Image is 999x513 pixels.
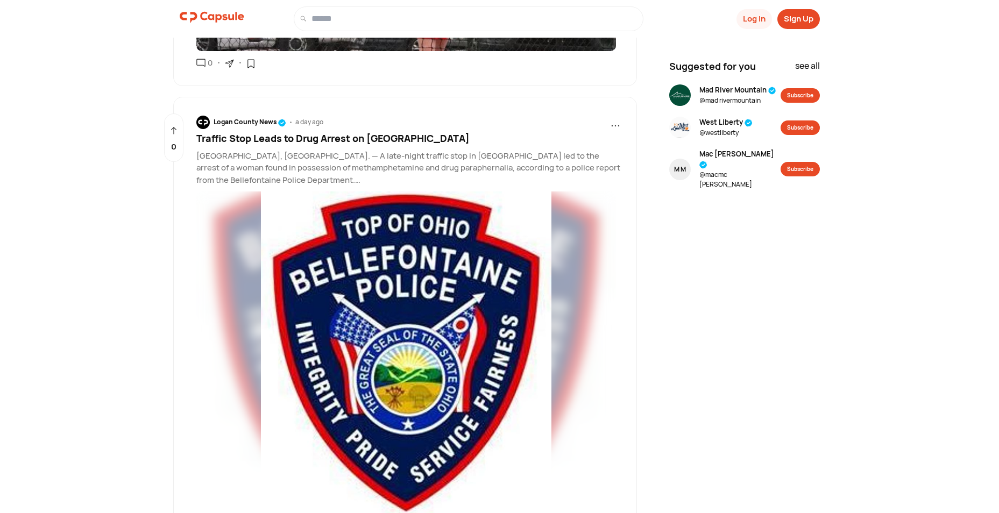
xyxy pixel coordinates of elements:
span: Mac [PERSON_NAME] [699,149,781,170]
img: tick [278,119,286,127]
div: 0 [206,57,212,69]
button: Subscribe [781,120,820,135]
button: Sign Up [777,9,820,29]
button: Subscribe [781,162,820,176]
img: logo [180,6,244,28]
span: @ macmc [PERSON_NAME] [699,170,781,189]
p: [GEOGRAPHIC_DATA], [GEOGRAPHIC_DATA]. — A late-night traffic stop in [GEOGRAPHIC_DATA] led to the... [196,150,621,187]
div: M M [674,165,686,174]
a: logo [180,6,244,31]
span: Traffic Stop Leads to Drug Arrest on [GEOGRAPHIC_DATA] [196,132,470,145]
button: Log In [736,9,772,29]
span: @ westliberty [699,128,753,138]
img: resizeImage [669,117,691,138]
p: 0 [171,141,176,153]
img: tick [768,87,776,95]
span: Mad River Mountain [699,85,776,96]
img: tick [745,119,753,127]
div: see all [795,59,820,78]
img: resizeImage [196,116,210,129]
span: @ mad rivermountain [699,96,776,105]
button: Subscribe [781,88,820,103]
img: resizeImage [669,84,691,106]
img: tick [699,161,707,169]
span: Suggested for you [669,59,756,74]
div: Logan County News [214,117,286,127]
div: a day ago [295,117,323,127]
span: ... [611,114,620,130]
span: West Liberty [699,117,753,128]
